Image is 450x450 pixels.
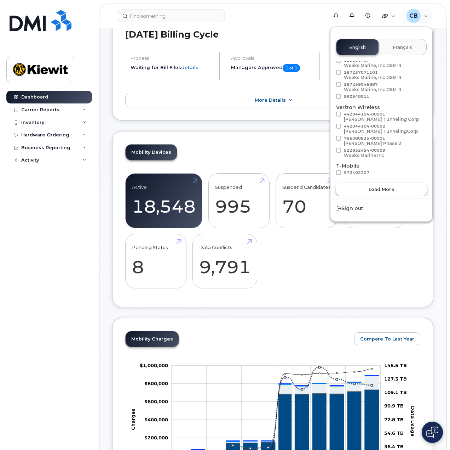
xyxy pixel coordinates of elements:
[330,202,432,215] div: Sign out
[393,45,412,50] span: Français
[344,129,418,134] div: [PERSON_NAME] TunnelingCorp
[199,238,251,285] a: Data Conflicts 9,791
[384,444,404,449] tspan: 36.4 TB
[344,70,402,80] span: 287237071101
[144,434,168,440] g: $0
[231,56,313,61] h4: Approvals
[360,336,414,342] span: Compare To Last Year
[144,398,168,404] tspan: $600,000
[384,416,404,422] tspan: 72.8 TB
[369,186,394,193] span: Load more
[336,104,427,159] div: Verizon Wireless
[140,362,168,368] tspan: $1,000,000
[126,145,177,160] a: Mobility Devices
[336,38,427,101] div: AT&T Wireless
[336,162,427,177] div: T-Mobile
[409,12,418,20] span: CB
[131,64,213,71] li: Waiting for Bill Files
[344,82,402,92] span: 287259046887
[344,136,401,146] span: 786080835-00001
[344,87,402,92] div: Weeks Marine, Inc GSM-R
[344,112,419,122] span: 442044104-00001
[384,376,407,381] tspan: 127.3 TB
[125,29,420,40] h2: [DATE] Billing Cycle
[144,398,168,404] g: $0
[384,430,404,435] tspan: 54.6 TB
[384,403,404,409] tspan: 90.9 TB
[144,380,168,386] g: $0
[144,416,168,422] tspan: $400,000
[344,148,385,158] span: 922932454-00009
[144,434,168,440] tspan: $200,000
[344,94,369,99] span: 990540011
[344,141,401,146] div: [PERSON_NAME] Phase 2
[215,178,263,224] a: Suspended 995
[344,170,369,175] span: 973402207
[377,9,400,23] div: Quicklinks
[344,63,402,68] div: Weeks Marine, Inc GSM-R
[126,331,179,347] a: Mobility Charges
[344,117,419,122] div: [PERSON_NAME] Tunneling Corp
[231,64,313,72] h5: Managers Approved
[350,178,398,224] a: Cancel Candidates 275
[130,408,136,430] tspan: Charges
[426,427,438,438] img: Open chat
[132,178,196,224] a: Active 18,548
[344,124,418,134] span: 442044104-00002
[140,362,168,368] g: $0
[410,406,416,436] tspan: Data Usage
[384,362,407,368] tspan: 145.5 TB
[282,178,331,224] a: Suspend Candidates 70
[118,10,225,22] input: Find something...
[402,9,433,23] div: Cory Benes
[144,380,168,386] tspan: $800,000
[344,58,402,68] span: 829556767
[131,56,213,61] h4: Process
[255,97,286,103] span: More Details
[132,238,180,285] a: Pending Status 8
[344,153,385,158] div: Weeks Marine Inc
[181,64,198,70] a: details
[283,64,300,72] span: 0 of 0
[354,332,420,345] button: Compare To Last Year
[384,389,407,395] tspan: 109.1 TB
[336,183,427,196] button: Load more
[144,416,168,422] g: $0
[344,75,402,80] div: Weeks Marine, Inc GSM-R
